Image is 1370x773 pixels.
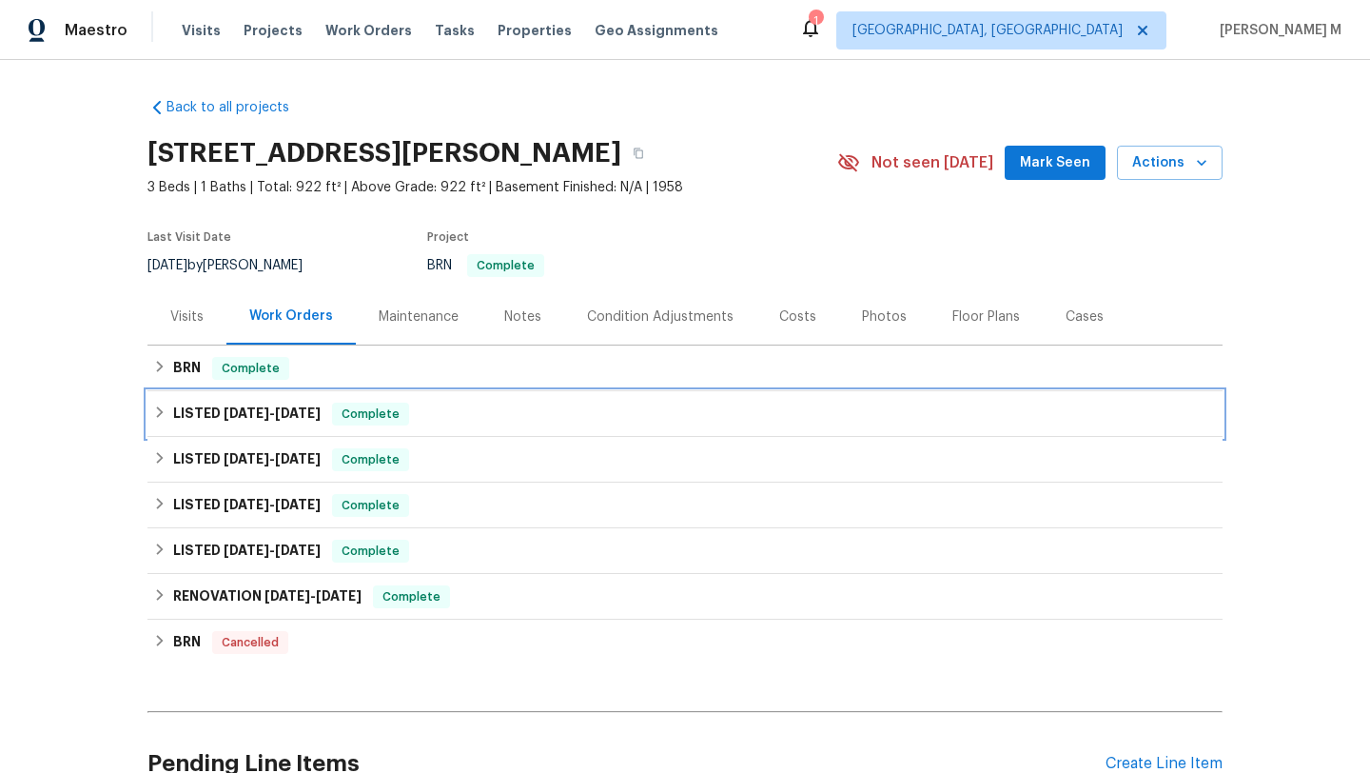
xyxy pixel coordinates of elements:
span: Visits [182,21,221,40]
span: Complete [334,496,407,515]
span: Complete [214,359,287,378]
div: Costs [779,307,816,327]
h2: [STREET_ADDRESS][PERSON_NAME] [147,144,621,163]
div: LISTED [DATE]-[DATE]Complete [147,528,1223,574]
h6: BRN [173,357,201,380]
span: [DATE] [275,498,321,511]
div: by [PERSON_NAME] [147,254,325,277]
a: Back to all projects [147,98,330,117]
h6: RENOVATION [173,585,362,608]
button: Mark Seen [1005,146,1106,181]
span: [DATE] [264,589,310,603]
h6: LISTED [173,494,321,517]
div: Photos [862,307,907,327]
span: Not seen [DATE] [871,153,993,172]
h6: BRN [173,631,201,654]
span: Project [427,231,469,243]
span: [DATE] [224,544,269,557]
span: Complete [469,260,542,271]
button: Copy Address [621,136,656,170]
span: 3 Beds | 1 Baths | Total: 922 ft² | Above Grade: 922 ft² | Basement Finished: N/A | 1958 [147,178,837,197]
span: Actions [1132,151,1207,175]
span: Mark Seen [1020,151,1090,175]
div: Work Orders [249,307,333,326]
div: Condition Adjustments [587,307,734,327]
div: LISTED [DATE]-[DATE]Complete [147,483,1223,528]
h6: LISTED [173,540,321,563]
div: BRN Cancelled [147,620,1223,665]
span: Geo Assignments [595,21,718,40]
span: [DATE] [224,498,269,511]
div: Visits [170,307,204,327]
span: [GEOGRAPHIC_DATA], [GEOGRAPHIC_DATA] [852,21,1123,40]
div: BRN Complete [147,346,1223,391]
span: - [224,498,321,511]
h6: LISTED [173,403,321,426]
span: [DATE] [224,406,269,420]
span: - [264,589,362,603]
div: Create Line Item [1106,755,1223,773]
span: Tasks [435,24,475,37]
span: [DATE] [275,406,321,420]
span: - [224,406,321,420]
span: Properties [498,21,572,40]
button: Actions [1117,146,1223,181]
span: Complete [334,405,407,424]
span: [DATE] [224,452,269,466]
span: Complete [334,542,407,561]
span: [DATE] [275,544,321,557]
span: Complete [334,450,407,469]
span: [DATE] [147,259,187,272]
span: Complete [375,587,448,606]
span: Work Orders [325,21,412,40]
span: [PERSON_NAME] M [1212,21,1341,40]
span: Last Visit Date [147,231,231,243]
span: [DATE] [275,452,321,466]
span: - [224,452,321,466]
div: LISTED [DATE]-[DATE]Complete [147,391,1223,437]
div: RENOVATION [DATE]-[DATE]Complete [147,574,1223,620]
div: LISTED [DATE]-[DATE]Complete [147,437,1223,483]
span: [DATE] [316,589,362,603]
span: BRN [427,259,544,272]
div: 1 [809,11,822,30]
div: Cases [1066,307,1104,327]
span: Maestro [65,21,127,40]
span: Cancelled [214,633,286,652]
div: Floor Plans [952,307,1020,327]
div: Notes [504,307,541,327]
h6: LISTED [173,448,321,471]
span: - [224,544,321,557]
div: Maintenance [379,307,459,327]
span: Projects [244,21,303,40]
